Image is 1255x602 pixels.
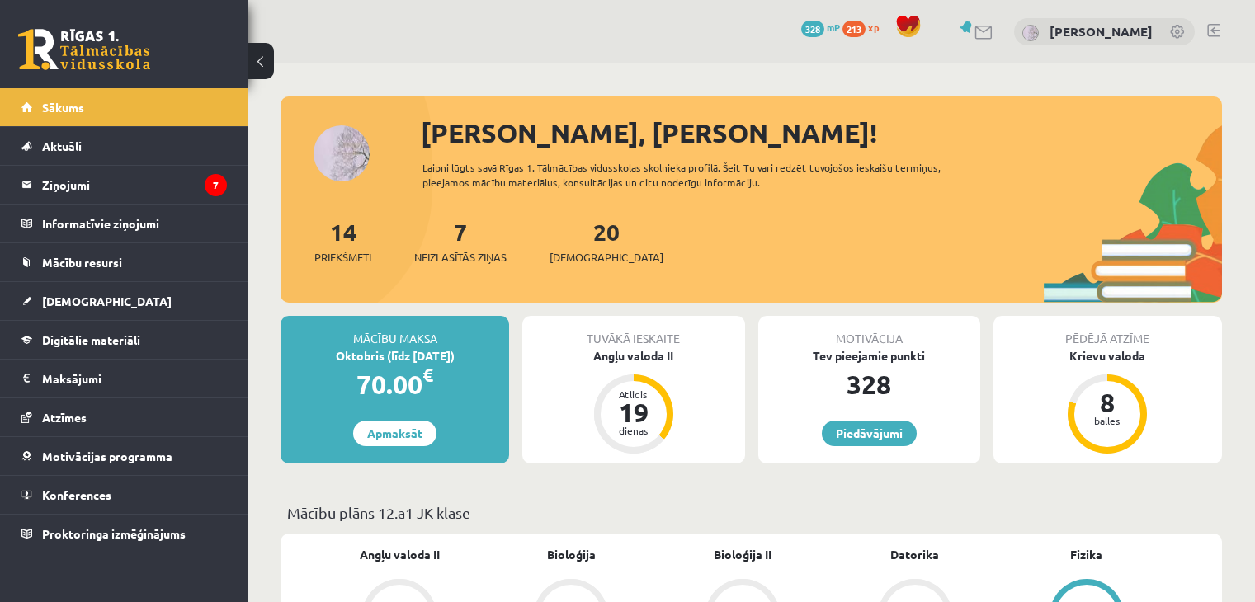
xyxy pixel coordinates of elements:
a: Datorika [890,546,939,563]
a: Fizika [1070,546,1102,563]
a: [DEMOGRAPHIC_DATA] [21,282,227,320]
div: Motivācija [758,316,980,347]
div: [PERSON_NAME], [PERSON_NAME]! [421,113,1222,153]
legend: Ziņojumi [42,166,227,204]
div: Oktobris (līdz [DATE]) [281,347,509,364]
span: Konferences [42,487,111,502]
a: Bioloģija II [714,546,771,563]
div: balles [1083,416,1132,426]
span: 328 [801,21,824,37]
i: 7 [205,174,227,196]
div: 19 [609,399,658,426]
div: Mācību maksa [281,316,509,347]
div: 328 [758,364,980,404]
a: Mācību resursi [21,243,227,281]
a: [PERSON_NAME] [1050,23,1153,40]
span: Priekšmeti [314,249,371,266]
p: Mācību plāns 12.a1 JK klase [287,501,1215,524]
div: 8 [1083,389,1132,416]
a: Sākums [21,88,227,126]
span: [DEMOGRAPHIC_DATA] [42,294,172,308]
span: Aktuāli [42,139,82,153]
div: Krievu valoda [993,347,1222,364]
a: Angļu valoda II Atlicis 19 dienas [522,347,744,456]
a: 7Neizlasītās ziņas [414,217,507,266]
a: 14Priekšmeti [314,217,371,266]
a: Apmaksāt [353,421,436,446]
span: Motivācijas programma [42,449,172,463]
a: Digitālie materiāli [21,321,227,359]
span: Proktoringa izmēģinājums [42,526,186,541]
a: 328 mP [801,21,840,34]
a: 213 xp [842,21,887,34]
div: Tuvākā ieskaite [522,316,744,347]
span: Digitālie materiāli [42,332,140,347]
span: Neizlasītās ziņas [414,249,507,266]
span: 213 [842,21,866,37]
div: Atlicis [609,389,658,399]
div: Angļu valoda II [522,347,744,364]
a: Motivācijas programma [21,437,227,475]
div: Pēdējā atzīme [993,316,1222,347]
div: Laipni lūgts savā Rīgas 1. Tālmācības vidusskolas skolnieka profilā. Šeit Tu vari redzēt tuvojošo... [422,160,988,190]
span: mP [827,21,840,34]
span: Mācību resursi [42,255,122,270]
span: xp [868,21,879,34]
div: Tev pieejamie punkti [758,347,980,364]
span: € [422,363,433,387]
a: Atzīmes [21,398,227,436]
img: Roberts Ķemers [1022,25,1039,41]
a: Piedāvājumi [822,421,917,446]
a: Ziņojumi7 [21,166,227,204]
span: [DEMOGRAPHIC_DATA] [550,249,663,266]
span: Atzīmes [42,410,87,425]
a: Konferences [21,476,227,514]
a: 20[DEMOGRAPHIC_DATA] [550,217,663,266]
legend: Maksājumi [42,360,227,397]
a: Maksājumi [21,360,227,397]
a: Proktoringa izmēģinājums [21,515,227,553]
a: Aktuāli [21,127,227,165]
a: Bioloģija [547,546,596,563]
legend: Informatīvie ziņojumi [42,205,227,242]
div: dienas [609,426,658,435]
a: Krievu valoda 8 balles [993,347,1222,456]
span: Sākums [42,100,84,115]
a: Angļu valoda II [360,546,440,563]
a: Rīgas 1. Tālmācības vidusskola [18,29,150,70]
div: 70.00 [281,364,509,404]
a: Informatīvie ziņojumi [21,205,227,242]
